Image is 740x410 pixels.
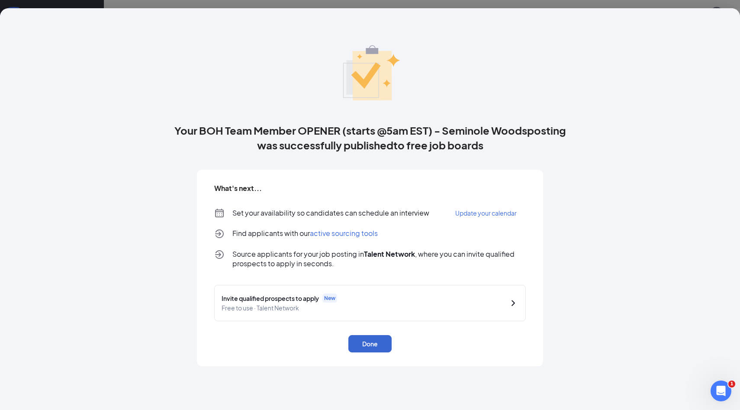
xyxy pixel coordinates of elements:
iframe: Intercom live chat [711,381,731,401]
svg: ChevronRight [508,298,518,308]
svg: Calendar [214,208,225,218]
img: success_banner [331,34,409,106]
svg: Logout [214,249,225,260]
span: Invite qualified prospects to apply [222,294,319,303]
span: active sourcing tools [310,229,378,238]
p: Find applicants with our [232,229,378,239]
span: Source applicants for your job posting in , where you can invite qualified prospects to apply in ... [232,249,526,268]
button: Done [348,335,392,352]
span: Free to use · Talent Network [222,303,501,313]
h5: What's next... [214,184,262,193]
span: New [324,294,335,302]
p: Set your availability so candidates can schedule an interview [232,208,429,218]
strong: Talent Network [364,249,415,258]
span: Update your calendar [455,209,517,217]
svg: Logout [214,229,225,239]
span: 1 [728,381,735,387]
span: Your BOH Team Member OPENER (starts @5am EST) - Seminole Woodsposting was successfully published ... [174,123,566,152]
